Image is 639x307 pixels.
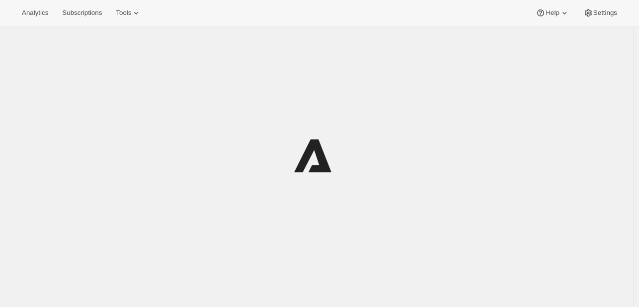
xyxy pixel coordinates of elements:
[62,9,102,17] span: Subscriptions
[530,6,575,20] button: Help
[577,6,623,20] button: Settings
[593,9,617,17] span: Settings
[16,6,54,20] button: Analytics
[110,6,147,20] button: Tools
[22,9,48,17] span: Analytics
[546,9,559,17] span: Help
[56,6,108,20] button: Subscriptions
[116,9,131,17] span: Tools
